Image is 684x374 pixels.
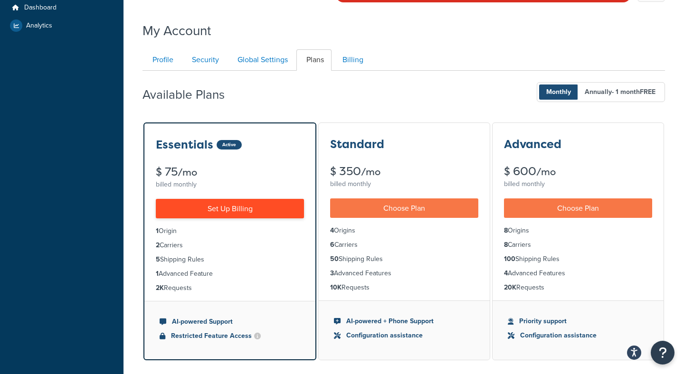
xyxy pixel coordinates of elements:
a: Security [182,49,227,71]
li: Origin [156,226,304,236]
b: FREE [640,87,655,97]
strong: 1 [156,269,159,279]
h1: My Account [142,21,211,40]
li: Origins [504,225,652,236]
div: billed monthly [156,178,304,191]
span: - 1 month [612,87,655,97]
strong: 20K [504,282,516,292]
a: Profile [142,49,181,71]
li: Shipping Rules [330,254,478,264]
strong: 4 [330,225,334,235]
strong: 6 [330,240,334,250]
li: Advanced Features [330,268,478,279]
li: Configuration assistance [508,330,648,341]
strong: 5 [156,254,160,264]
li: Advanced Features [504,268,652,279]
span: Monthly [539,84,578,100]
li: Priority support [508,316,648,327]
strong: 100 [504,254,515,264]
strong: 2K [156,283,164,293]
li: Carriers [330,240,478,250]
li: Carriers [504,240,652,250]
h3: Advanced [504,138,561,150]
li: Configuration assistance [334,330,475,341]
strong: 4 [504,268,508,278]
a: Set Up Billing [156,199,304,218]
div: Active [217,140,242,150]
li: Shipping Rules [156,254,304,265]
small: /mo [361,165,380,178]
button: Monthly Annually- 1 monthFREE [537,82,665,102]
div: billed monthly [504,178,652,191]
small: /mo [178,166,197,179]
li: Requests [156,283,304,293]
button: Open Resource Center [651,341,674,365]
h2: Available Plans [142,88,239,102]
div: billed monthly [330,178,478,191]
strong: 50 [330,254,339,264]
li: Origins [330,225,478,236]
a: Choose Plan [330,198,478,218]
li: Requests [504,282,652,293]
h3: Standard [330,138,384,150]
small: /mo [536,165,556,178]
a: Analytics [7,17,116,34]
li: Carriers [156,240,304,251]
span: Analytics [26,22,52,30]
div: $ 75 [156,166,304,178]
li: Shipping Rules [504,254,652,264]
a: Plans [296,49,332,71]
strong: 8 [504,240,508,250]
strong: 1 [156,226,159,236]
h3: Essentials [156,139,213,151]
li: Advanced Feature [156,269,304,279]
a: Billing [332,49,371,71]
li: AI-powered Support [160,317,300,327]
a: Choose Plan [504,198,652,218]
span: Dashboard [24,4,57,12]
li: Requests [330,282,478,293]
li: Restricted Feature Access [160,331,300,341]
strong: 3 [330,268,334,278]
strong: 2 [156,240,160,250]
strong: 10K [330,282,342,292]
a: Global Settings [228,49,295,71]
div: $ 350 [330,166,478,178]
span: Annually [578,84,663,100]
li: AI-powered + Phone Support [334,316,475,327]
div: $ 600 [504,166,652,178]
strong: 8 [504,225,508,235]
